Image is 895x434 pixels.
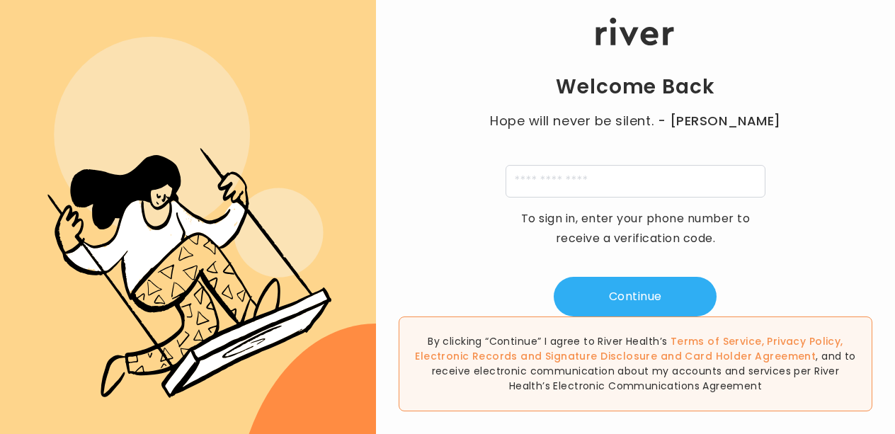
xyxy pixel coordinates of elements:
[658,111,781,131] span: - [PERSON_NAME]
[511,209,759,249] p: To sign in, enter your phone number to receive a verification code.
[432,349,856,393] span: , and to receive electronic communication about my accounts and services per River Health’s Elect...
[556,74,714,100] h1: Welcome Back
[415,349,657,363] a: Electronic Records and Signature Disclosure
[671,334,762,348] a: Terms of Service
[554,277,717,316] button: Continue
[685,349,816,363] a: Card Holder Agreement
[415,334,843,363] span: , , and
[767,334,840,348] a: Privacy Policy
[476,111,794,131] p: Hope will never be silent.
[399,316,872,411] div: By clicking “Continue” I agree to River Health’s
